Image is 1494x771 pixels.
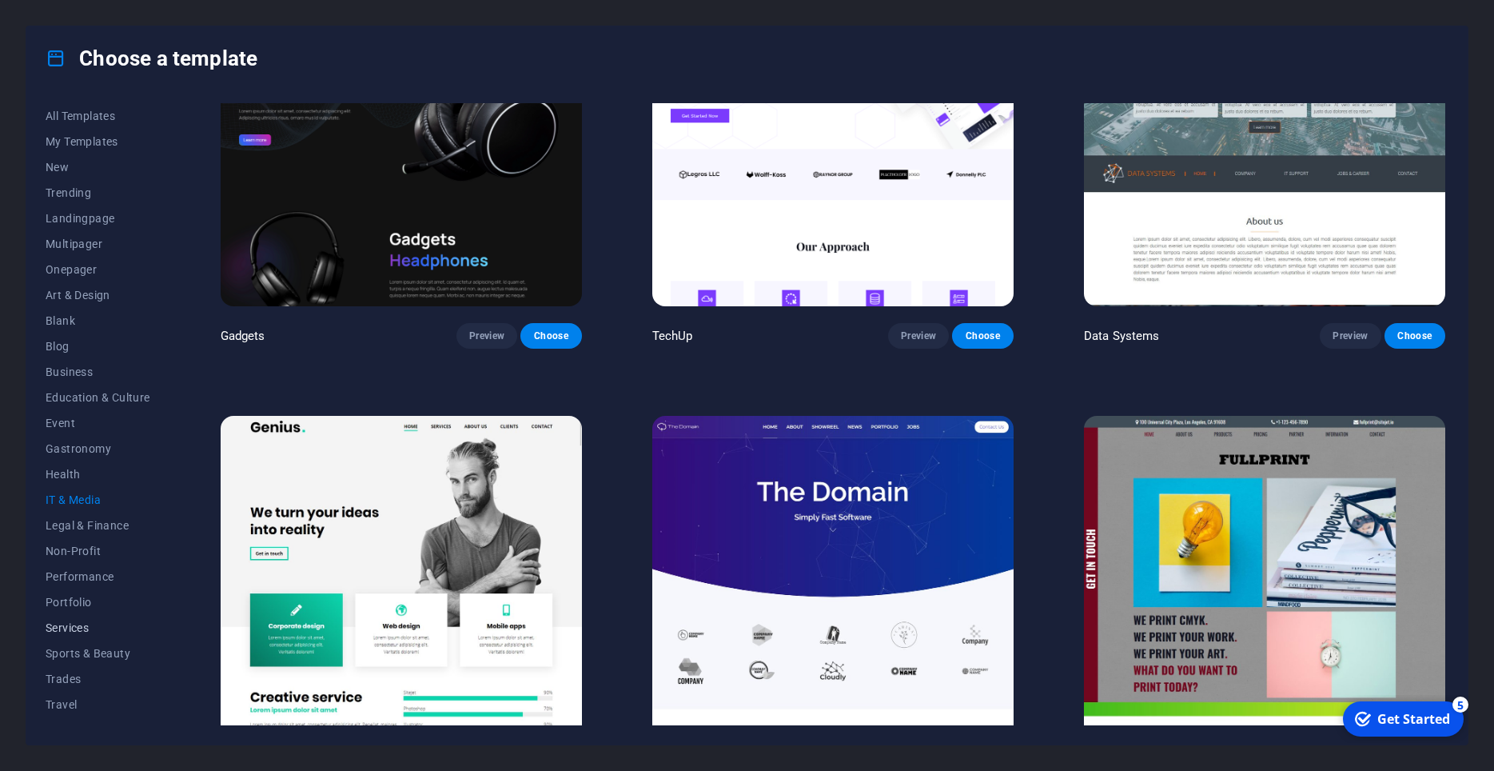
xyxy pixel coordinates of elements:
[46,186,150,199] span: Trending
[46,334,150,359] button: Blog
[652,328,693,344] p: TechUp
[46,110,150,122] span: All Templates
[46,212,150,225] span: Landingpage
[9,6,129,42] div: Get Started 5 items remaining, 0% complete
[46,692,150,717] button: Travel
[46,698,150,711] span: Travel
[221,416,582,749] img: Genius
[46,641,150,666] button: Sports & Beauty
[469,330,504,342] span: Preview
[46,468,150,481] span: Health
[46,129,150,154] button: My Templates
[46,46,257,71] h4: Choose a template
[46,724,150,737] span: Wireframe
[1333,330,1368,342] span: Preview
[46,487,150,513] button: IT & Media
[952,323,1013,349] button: Choose
[46,436,150,461] button: Gastronomy
[46,717,150,743] button: Wireframe
[46,410,150,436] button: Event
[46,206,150,231] button: Landingpage
[46,673,150,685] span: Trades
[46,385,150,410] button: Education & Culture
[46,257,150,282] button: Onepager
[46,263,150,276] span: Onepager
[46,615,150,641] button: Services
[46,103,150,129] button: All Templates
[1320,323,1380,349] button: Preview
[888,323,949,349] button: Preview
[1397,330,1432,342] span: Choose
[46,461,150,487] button: Health
[46,647,150,660] span: Sports & Beauty
[46,366,150,378] span: Business
[43,15,116,33] div: Get Started
[520,323,581,349] button: Choose
[1084,416,1445,749] img: Fullprint
[46,308,150,334] button: Blank
[46,180,150,206] button: Trending
[1084,328,1160,344] p: Data Systems
[46,161,150,174] span: New
[46,442,150,455] span: Gastronomy
[46,519,150,532] span: Legal & Finance
[46,538,150,564] button: Non-Profit
[1384,323,1445,349] button: Choose
[46,596,150,609] span: Portfolio
[46,154,150,180] button: New
[901,330,936,342] span: Preview
[46,289,150,302] span: Art & Design
[46,391,150,404] span: Education & Culture
[533,330,568,342] span: Choose
[46,359,150,385] button: Business
[221,328,265,344] p: Gadgets
[46,570,150,583] span: Performance
[46,417,150,429] span: Event
[46,589,150,615] button: Portfolio
[46,666,150,692] button: Trades
[965,330,1000,342] span: Choose
[652,416,1014,749] img: The Domain
[46,621,150,634] span: Services
[46,545,150,557] span: Non-Profit
[118,2,134,18] div: 5
[46,564,150,589] button: Performance
[46,513,150,538] button: Legal & Finance
[456,323,517,349] button: Preview
[46,231,150,257] button: Multipager
[46,135,150,148] span: My Templates
[46,238,150,250] span: Multipager
[46,282,150,308] button: Art & Design
[46,340,150,353] span: Blog
[46,314,150,327] span: Blank
[46,493,150,506] span: IT & Media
